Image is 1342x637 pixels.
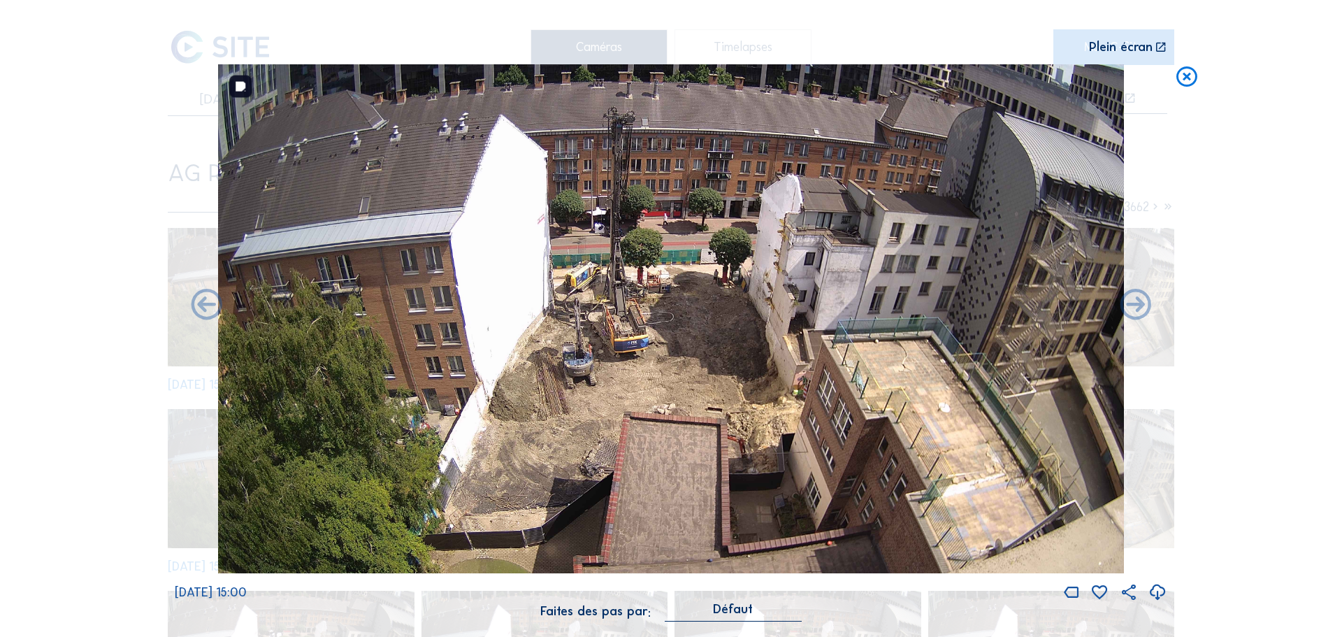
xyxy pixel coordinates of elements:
[175,585,247,600] span: [DATE] 15:00
[1117,287,1154,324] i: Back
[188,287,225,324] i: Forward
[665,603,802,622] div: Défaut
[218,64,1124,574] img: Image
[1089,41,1153,55] div: Plein écran
[713,603,753,615] div: Défaut
[540,606,651,618] div: Faites des pas par:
